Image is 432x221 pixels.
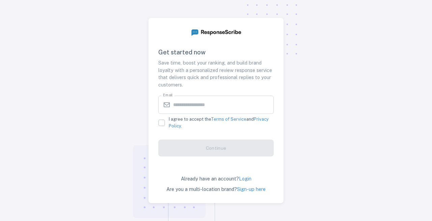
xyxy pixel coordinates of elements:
[191,28,241,36] img: ResponseScribe
[158,48,274,57] h6: Get started now
[239,176,251,181] a: Login
[148,175,283,182] p: Already have an account?
[148,186,283,193] p: Are you a multi-location brand?
[211,117,246,122] a: Terms of Service
[169,117,269,128] a: Privacy Policy
[163,93,172,98] label: Email
[169,116,274,129] span: I agree to accept the and .
[237,186,266,192] a: Sign-up here
[158,59,274,88] p: Save time, boost your ranking, and build brand loyalty with a personalized review response servic...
